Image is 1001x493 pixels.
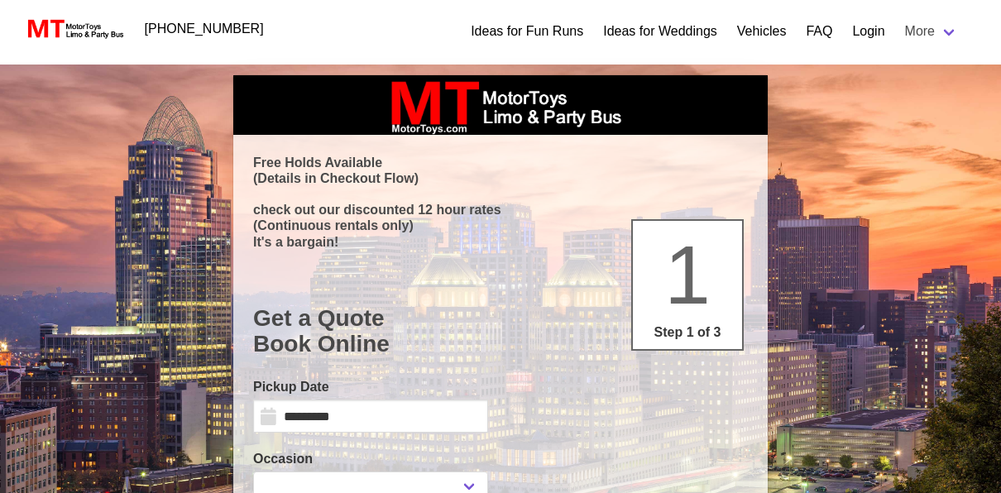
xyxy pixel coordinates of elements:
[253,377,488,397] label: Pickup Date
[852,22,884,41] a: Login
[471,22,583,41] a: Ideas for Fun Runs
[253,155,748,170] p: Free Holds Available
[253,202,748,218] p: check out our discounted 12 hour rates
[603,22,717,41] a: Ideas for Weddings
[135,12,274,45] a: [PHONE_NUMBER]
[376,75,625,135] img: box_logo_brand.jpeg
[253,218,748,233] p: (Continuous rentals only)
[253,305,748,357] h1: Get a Quote Book Online
[253,234,748,250] p: It's a bargain!
[737,22,787,41] a: Vehicles
[639,323,735,342] p: Step 1 of 3
[806,22,832,41] a: FAQ
[664,228,711,321] span: 1
[23,17,125,41] img: MotorToys Logo
[253,449,488,469] label: Occasion
[895,15,968,48] a: More
[253,170,748,186] p: (Details in Checkout Flow)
